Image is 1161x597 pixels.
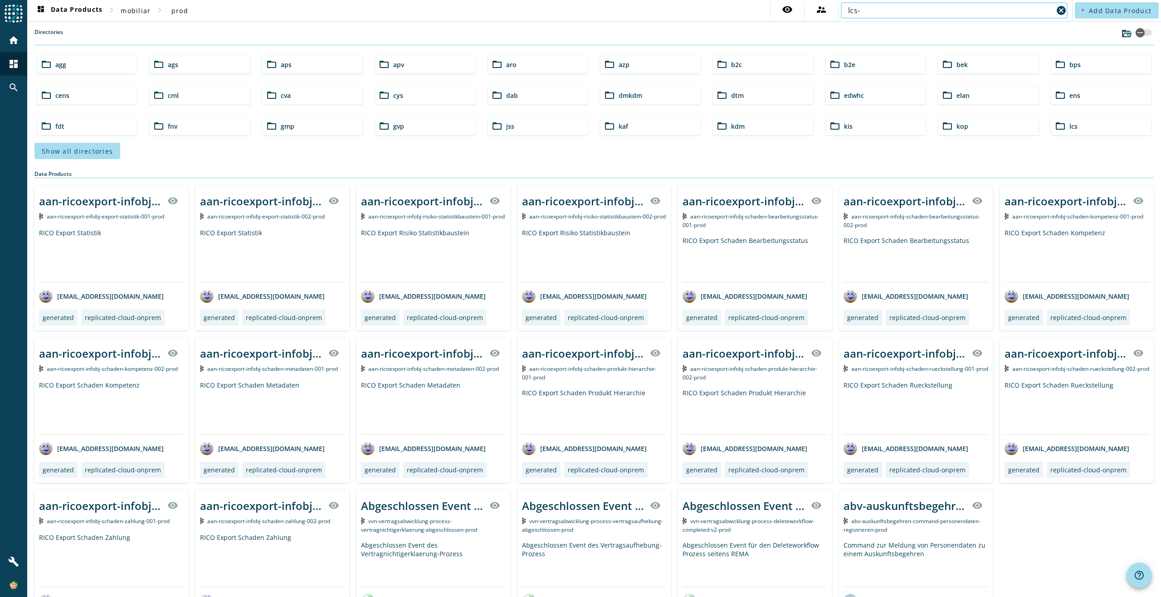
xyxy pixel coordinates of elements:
mat-icon: folder_open [153,90,164,101]
span: jss [506,122,514,131]
mat-icon: folder_open [1055,121,1066,131]
mat-icon: help_outline [1134,570,1145,581]
div: RICO Export Schaden Rueckstellung [844,381,988,434]
img: avatar [844,442,857,455]
label: Directories [34,28,63,45]
mat-icon: visibility [167,500,178,511]
span: ags [168,60,178,69]
button: Show all directories [34,143,120,159]
mat-icon: folder_open [379,90,390,101]
span: Kafka Topic: aan-ricoexport-infobj-schaden-zahlung-001-prod [47,517,170,525]
span: Kafka Topic: aan-ricoexport-infobj-schaden-rueckstellung-001-prod [851,365,988,373]
img: avatar [39,289,53,303]
mat-icon: folder_open [266,121,277,131]
img: avatar [361,289,375,303]
span: Kafka Topic: aan-ricoexport-infobj-risiko-statistikbaustein-002-prod [529,213,666,220]
mat-icon: folder_open [942,121,953,131]
div: aan-ricoexport-infobj-schaden-metadaten-001-_stage_ [200,346,323,361]
div: generated [686,313,717,322]
input: Search (% or * for wildcards) [848,5,1053,16]
mat-icon: folder_open [153,59,164,70]
span: Show all directories [42,147,113,155]
div: generated [1008,313,1039,322]
div: generated [526,466,557,474]
span: Kafka Topic: aan-ricoexport-infobj-schaden-metadaten-001-prod [207,365,338,373]
img: Kafka Topic: aan-ricoexport-infobj-export-statistik-002-prod [200,213,204,219]
mat-icon: folder_open [41,59,52,70]
div: RICO Export Risiko Statistikbaustein [361,228,506,282]
mat-icon: folder_open [41,121,52,131]
mat-icon: visibility [489,500,500,511]
img: Kafka Topic: aan-ricoexport-infobj-schaden-produkt-hierarchie-001-prod [522,365,526,372]
span: prod [171,6,188,15]
span: apv [393,60,404,69]
mat-icon: folder_open [604,90,615,101]
span: Kafka Topic: vvn-vertragsabwicklung-process-vertragnichtigerklaerung-abgeschlossen-prod [361,517,477,534]
span: lcs [1069,122,1078,131]
div: generated [43,466,74,474]
span: cens [55,91,69,100]
div: generated [847,466,878,474]
span: Kafka Topic: aan-ricoexport-infobj-schaden-produkt-hierarchie-001-prod [522,365,657,381]
span: kaf [619,122,628,131]
div: generated [204,313,235,322]
img: Kafka Topic: aan-ricoexport-infobj-schaden-rueckstellung-002-prod [1005,365,1009,372]
span: dab [506,91,518,100]
div: replicated-cloud-onprem [568,466,644,474]
span: Kafka Topic: aan-ricoexport-infobj-schaden-zahlung-002-prod [207,517,330,525]
img: Kafka Topic: aan-ricoexport-infobj-schaden-kompetenz-002-prod [39,365,43,372]
mat-icon: folder_open [717,90,727,101]
img: df3a2c00d7f1025ea8f91671640e3a84 [9,581,18,590]
img: avatar [1005,289,1018,303]
div: generated [204,466,235,474]
mat-icon: folder_open [717,59,727,70]
span: Kafka Topic: vvn-vertragsabwicklung-process-vertragsaufhebung-abgeschlossen-prod [522,517,663,534]
mat-icon: cancel [1056,5,1067,16]
div: aan-ricoexport-infobj-schaden-rueckstellung-001-_stage_ [844,346,966,361]
mat-icon: folder_open [266,90,277,101]
div: aan-ricoexport-infobj-schaden-bearbeitungsstatus-001-_stage_ [683,194,805,209]
span: Kafka Topic: aan-ricoexport-infobj-schaden-metadaten-002-prod [368,365,499,373]
img: Kafka Topic: vvn-vertragsabwicklung-process-deleteworkflow-completed-v2-prod [683,518,687,524]
div: aan-ricoexport-infobj-schaden-metadaten-002-_stage_ [361,346,484,361]
div: aan-ricoexport-infobj-schaden-zahlung-001-_stage_ [39,498,162,513]
img: avatar [1005,442,1018,455]
span: b2c [731,60,742,69]
div: RICO Export Schaden Produkt Hierarchie [683,388,827,434]
div: aan-ricoexport-infobj-schaden-produkt-hierarchie-001-_stage_ [522,346,645,361]
div: RICO Export Schaden Zahlung [39,533,184,587]
img: Kafka Topic: vvn-vertragsabwicklung-process-vertragnichtigerklaerung-abgeschlossen-prod [361,518,365,524]
img: Kafka Topic: aan-ricoexport-infobj-schaden-rueckstellung-001-prod [844,365,848,372]
mat-icon: folder_open [829,90,840,101]
button: Clear [1055,4,1068,17]
span: Kafka Topic: vvn-vertragsabwicklung-process-deleteworkflow-completed-v2-prod [683,517,814,534]
span: Data Products [35,5,102,16]
mat-icon: folder_open [717,121,727,131]
img: Kafka Topic: aan-ricoexport-infobj-schaden-zahlung-001-prod [39,518,43,524]
mat-icon: visibility [650,348,661,359]
div: [EMAIL_ADDRESS][DOMAIN_NAME] [361,442,486,455]
mat-icon: home [8,35,19,46]
mat-icon: folder_open [604,59,615,70]
span: fnv [168,122,177,131]
button: mobiliar [117,2,154,19]
img: avatar [683,289,696,303]
img: Kafka Topic: aan-ricoexport-infobj-schaden-metadaten-001-prod [200,365,204,372]
div: [EMAIL_ADDRESS][DOMAIN_NAME] [844,442,968,455]
div: replicated-cloud-onprem [728,313,805,322]
div: generated [686,466,717,474]
div: Abgeschlossen Event des Vertragnichtigerklaerung-Prozess [361,498,484,513]
div: replicated-cloud-onprem [568,313,644,322]
div: [EMAIL_ADDRESS][DOMAIN_NAME] [1005,289,1129,303]
div: aan-ricoexport-infobj-export-statistik-001-_stage_ [39,194,162,209]
div: replicated-cloud-onprem [407,466,483,474]
span: Kafka Topic: aan-ricoexport-infobj-risiko-statistikbaustein-001-prod [368,213,505,220]
div: replicated-cloud-onprem [1050,466,1127,474]
mat-icon: folder_open [153,121,164,131]
mat-icon: visibility [328,500,339,511]
span: edwhc [844,91,864,100]
div: generated [526,313,557,322]
span: dtm [731,91,744,100]
mat-icon: folder_open [942,90,953,101]
img: avatar [200,442,214,455]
